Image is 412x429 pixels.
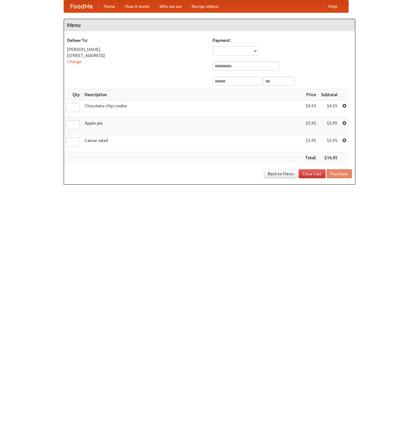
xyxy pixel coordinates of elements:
[67,52,206,59] div: [STREET_ADDRESS]
[213,37,352,43] h5: Payment:
[64,89,82,100] th: Qty
[319,118,340,135] td: $5.95
[64,0,99,12] a: FoodMe
[187,0,223,12] a: Recipe videos
[319,152,340,163] th: $16.45
[303,152,319,163] th: Total:
[67,46,206,52] div: [PERSON_NAME]
[67,59,82,64] a: Change
[120,0,155,12] a: How it works
[264,169,298,178] a: Back to Menu
[303,89,319,100] th: Price
[319,100,340,118] td: $4.55
[303,118,319,135] td: $5.95
[64,19,355,31] h4: Menu
[155,0,187,12] a: Who we are
[82,118,303,135] td: Apple pie
[319,89,340,100] th: Subtotal
[67,37,206,43] h5: Deliver To:
[323,0,342,12] a: Help
[319,135,340,152] td: $5.95
[303,100,319,118] td: $4.55
[99,0,120,12] a: Home
[82,135,303,152] td: Caesar salad
[82,89,303,100] th: Description
[303,135,319,152] td: $5.95
[299,169,326,178] a: Clear Cart
[82,100,303,118] td: Chocolate chip cookie
[327,169,352,178] button: Purchase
